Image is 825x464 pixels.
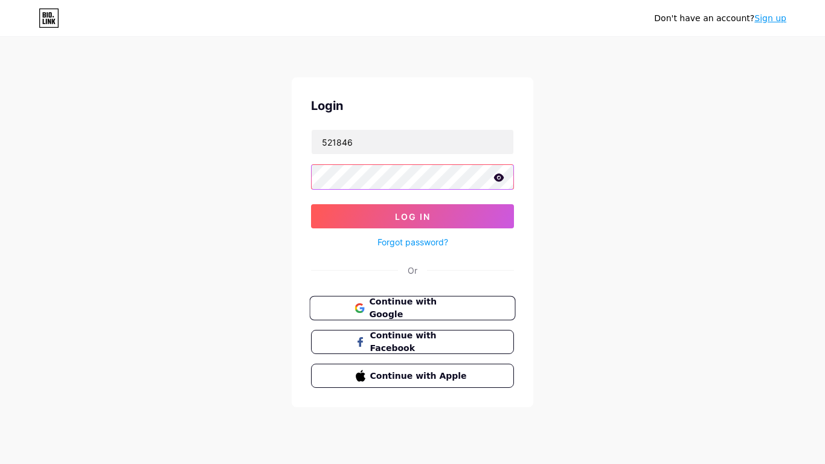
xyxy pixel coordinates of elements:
span: Continue with Google [369,295,470,321]
button: Continue with Facebook [311,330,514,354]
input: Username [312,130,513,154]
a: Forgot password? [377,236,448,248]
button: Continue with Google [309,296,515,321]
div: Don't have an account? [654,12,786,25]
span: Continue with Facebook [370,329,470,355]
button: Log In [311,204,514,228]
div: Login [311,97,514,115]
a: Continue with Google [311,296,514,320]
span: Continue with Apple [370,370,470,382]
div: Or [408,264,417,277]
a: Sign up [754,13,786,23]
button: Continue with Apple [311,364,514,388]
span: Log In [395,211,431,222]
